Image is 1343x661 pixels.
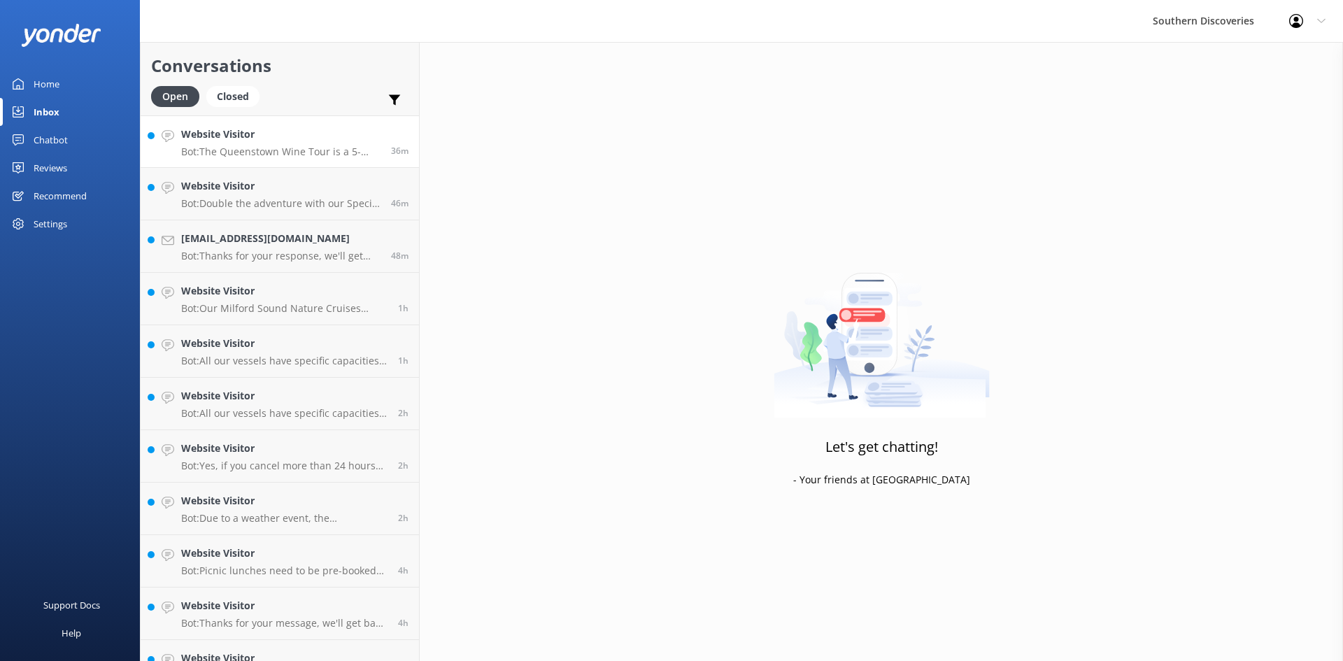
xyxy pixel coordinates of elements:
p: Bot: All our vessels have specific capacities for safety and comfort, but we operate below these ... [181,355,388,367]
p: Bot: Our Milford Sound Nature Cruises depart from [GEOGRAPHIC_DATA]. If you're asking about the p... [181,302,388,315]
span: Sep 02 2025 03:55pm (UTC +12:00) Pacific/Auckland [398,302,408,314]
span: Sep 02 2025 12:22pm (UTC +12:00) Pacific/Auckland [398,617,408,629]
a: Open [151,88,206,104]
h4: Website Visitor [181,283,388,299]
div: Reviews [34,154,67,182]
img: yonder-white-logo.png [21,24,101,47]
a: Website VisitorBot:Thanks for your message, we'll get back to you as soon as we can. You're also ... [141,588,419,640]
h4: Website Visitor [181,127,381,142]
p: Bot: Double the adventure with our Special Deals! Visit [URL][DOMAIN_NAME]. [181,197,381,210]
span: Sep 02 2025 12:27pm (UTC +12:00) Pacific/Auckland [398,564,408,576]
h4: Website Visitor [181,598,388,613]
span: Sep 02 2025 03:02pm (UTC +12:00) Pacific/Auckland [398,460,408,471]
div: Inbox [34,98,59,126]
p: Bot: Due to a weather event, the [GEOGRAPHIC_DATA] has sustained some damage and does not have a ... [181,512,388,525]
div: Recommend [34,182,87,210]
a: Website VisitorBot:Picnic lunches need to be pre-booked and are not available for purchase onboar... [141,535,419,588]
a: Website VisitorBot:Yes, if you cancel more than 24 hours before departure, you can receive a full... [141,430,419,483]
p: Bot: The Queenstown Wine Tour is a 5-hour exclusive experience that includes visits to four bouti... [181,145,381,158]
div: Open [151,86,199,107]
h4: Website Visitor [181,336,388,351]
p: Bot: Thanks for your response, we'll get back to you as soon as we can during opening hours. [181,250,381,262]
a: Website VisitorBot:Due to a weather event, the [GEOGRAPHIC_DATA] has sustained some damage and do... [141,483,419,535]
div: Chatbot [34,126,68,154]
a: Closed [206,88,267,104]
span: Sep 02 2025 03:17pm (UTC +12:00) Pacific/Auckland [398,355,408,367]
h2: Conversations [151,52,408,79]
p: Bot: All our vessels have specific capacities and the number of passengers for each departure can... [181,407,388,420]
div: Closed [206,86,260,107]
div: Help [62,619,81,647]
div: Support Docs [43,591,100,619]
img: artwork of a man stealing a conversation from at giant smartphone [774,243,990,418]
a: [EMAIL_ADDRESS][DOMAIN_NAME]Bot:Thanks for your response, we'll get back to you as soon as we can... [141,220,419,273]
h4: Website Visitor [181,441,388,456]
span: Sep 02 2025 04:25pm (UTC +12:00) Pacific/Auckland [391,197,408,209]
p: - Your friends at [GEOGRAPHIC_DATA] [793,472,970,488]
span: Sep 02 2025 04:23pm (UTC +12:00) Pacific/Auckland [391,250,408,262]
a: Website VisitorBot:The Queenstown Wine Tour is a 5-hour exclusive experience that includes visits... [141,115,419,168]
span: Sep 02 2025 03:11pm (UTC +12:00) Pacific/Auckland [398,407,408,419]
h4: Website Visitor [181,388,388,404]
h4: Website Visitor [181,178,381,194]
p: Bot: Picnic lunches need to be pre-booked and are not available for purchase onboard. [181,564,388,577]
h4: [EMAIL_ADDRESS][DOMAIN_NAME] [181,231,381,246]
span: Sep 02 2025 02:28pm (UTC +12:00) Pacific/Auckland [398,512,408,524]
h3: Let's get chatting! [825,436,938,458]
a: Website VisitorBot:Our Milford Sound Nature Cruises depart from [GEOGRAPHIC_DATA]. If you're aski... [141,273,419,325]
a: Website VisitorBot:All our vessels have specific capacities for safety and comfort, but we operat... [141,325,419,378]
div: Settings [34,210,67,238]
h4: Website Visitor [181,546,388,561]
h4: Website Visitor [181,493,388,509]
span: Sep 02 2025 04:35pm (UTC +12:00) Pacific/Auckland [391,145,408,157]
a: Website VisitorBot:All our vessels have specific capacities and the number of passengers for each... [141,378,419,430]
p: Bot: Thanks for your message, we'll get back to you as soon as we can. You're also welcome to kee... [181,617,388,630]
a: Website VisitorBot:Double the adventure with our Special Deals! Visit [URL][DOMAIN_NAME].46m [141,168,419,220]
p: Bot: Yes, if you cancel more than 24 hours before departure, you can receive a full refund. Pleas... [181,460,388,472]
div: Home [34,70,59,98]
